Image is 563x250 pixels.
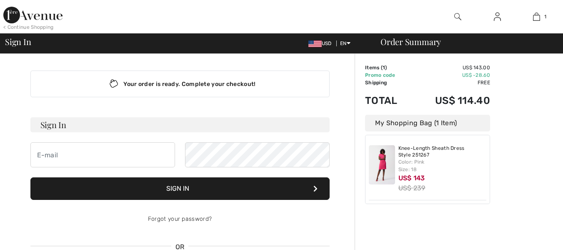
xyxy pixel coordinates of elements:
[533,12,540,22] img: My Bag
[369,145,395,184] img: Knee-Length Sheath Dress Style 251267
[411,86,490,115] td: US$ 114.40
[517,12,556,22] a: 1
[454,12,461,22] img: search the website
[5,38,31,46] span: Sign In
[340,40,350,46] span: EN
[148,215,212,222] a: Forgot your password?
[411,79,490,86] td: Free
[30,142,175,167] input: E-mail
[398,174,425,182] span: US$ 143
[383,65,385,71] span: 1
[30,177,330,200] button: Sign In
[3,7,63,23] img: 1ère Avenue
[398,184,425,192] s: US$ 239
[365,86,411,115] td: Total
[398,145,487,158] a: Knee-Length Sheath Dress Style 251267
[487,12,508,22] a: Sign In
[308,40,335,46] span: USD
[308,40,322,47] img: US Dollar
[411,64,490,71] td: US$ 143.00
[365,79,411,86] td: Shipping
[365,71,411,79] td: Promo code
[411,71,490,79] td: US$ -28.60
[398,158,487,173] div: Color: Pink Size: 18
[3,23,54,31] div: < Continue Shopping
[30,71,330,97] div: Your order is ready. Complete your checkout!
[365,64,411,71] td: Items ( )
[544,13,546,20] span: 1
[30,117,330,132] h3: Sign In
[370,38,558,46] div: Order Summary
[365,115,490,131] div: My Shopping Bag (1 Item)
[494,12,501,22] img: My Info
